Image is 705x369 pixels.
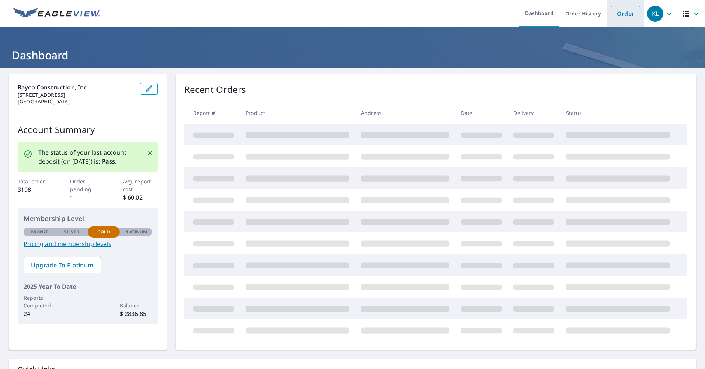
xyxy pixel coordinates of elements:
p: Order pending [70,178,105,193]
p: Total order [18,178,53,185]
p: Rayco Construction, Inc [18,83,134,92]
p: The status of your last account deposit (on [DATE]) is: . [38,148,138,166]
a: Pricing and membership levels [24,239,152,248]
p: [STREET_ADDRESS] [18,92,134,98]
p: [GEOGRAPHIC_DATA] [18,98,134,105]
p: Avg. report cost [123,178,158,193]
p: $ 2836.85 [120,309,152,318]
b: Pass [102,157,115,165]
p: 1 [70,193,105,202]
button: Close [145,148,155,158]
th: Delivery [507,102,560,124]
p: Gold [97,229,110,235]
a: Upgrade To Platinum [24,257,101,273]
h1: Dashboard [9,48,696,63]
img: EV Logo [13,8,100,19]
p: $ 60.02 [123,193,158,202]
th: Product [240,102,355,124]
div: KL [647,6,663,22]
p: Reports Completed [24,294,56,309]
p: Platinum [124,229,147,235]
span: Upgrade To Platinum [29,261,95,269]
th: Report # [184,102,240,124]
p: Silver [64,229,79,235]
p: Account Summary [18,123,158,136]
p: 24 [24,309,56,318]
p: Membership Level [24,214,152,224]
th: Date [455,102,508,124]
p: 3198 [18,185,53,194]
a: Order [611,6,640,21]
th: Address [355,102,455,124]
p: Balance [120,302,152,309]
p: 2025 Year To Date [24,282,152,291]
th: Status [560,102,676,124]
p: Bronze [31,229,49,235]
p: Recent Orders [184,83,246,96]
